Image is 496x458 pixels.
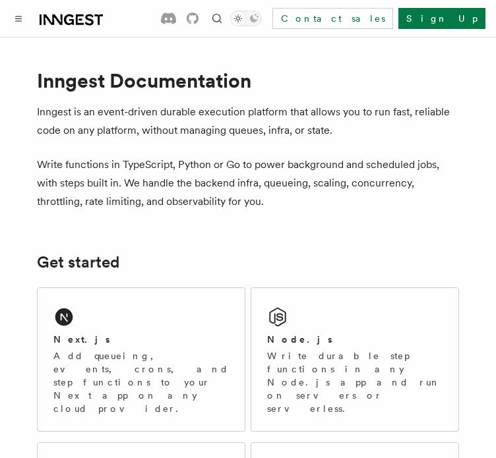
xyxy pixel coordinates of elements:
[37,69,459,92] h1: Inngest Documentation
[37,287,245,432] a: Next.jsAdd queueing, events, crons, and step functions to your Next app on any cloud provider.
[398,8,485,29] a: Sign Up
[53,333,110,346] h2: Next.js
[37,156,459,211] p: Write functions in TypeScript, Python or Go to power background and scheduled jobs, with steps bu...
[37,103,459,140] p: Inngest is an event-driven durable execution platform that allows you to run fast, reliable code ...
[272,8,393,29] a: Contact sales
[53,349,229,415] p: Add queueing, events, crons, and step functions to your Next app on any cloud provider.
[209,11,225,26] button: Find something...
[230,11,262,26] button: Toggle dark mode
[251,287,459,432] a: Node.jsWrite durable step functions in any Node.js app and run on servers or serverless.
[267,333,332,346] h2: Node.js
[267,349,443,415] p: Write durable step functions in any Node.js app and run on servers or serverless.
[11,11,26,26] button: Toggle navigation
[37,253,119,272] a: Get started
